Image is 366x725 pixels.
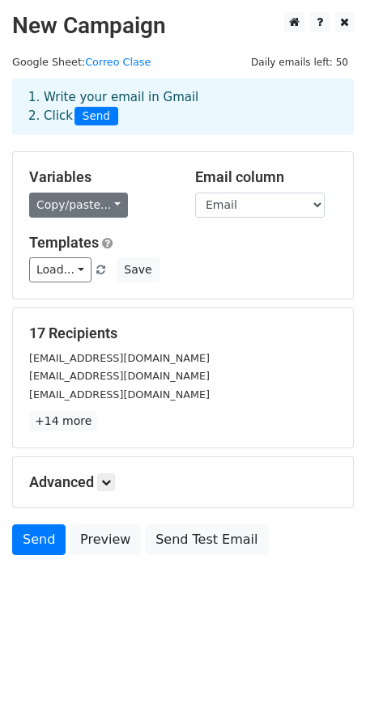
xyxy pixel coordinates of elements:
span: Send [74,107,118,126]
small: [EMAIL_ADDRESS][DOMAIN_NAME] [29,352,210,364]
a: Send Test Email [145,524,268,555]
a: Templates [29,234,99,251]
small: [EMAIL_ADDRESS][DOMAIN_NAME] [29,370,210,382]
div: 1. Write your email in Gmail 2. Click [16,88,350,125]
h5: 17 Recipients [29,324,337,342]
h5: Email column [195,168,337,186]
a: Daily emails left: 50 [245,56,354,68]
small: Google Sheet: [12,56,151,68]
h2: New Campaign [12,12,354,40]
a: Send [12,524,66,555]
span: Daily emails left: 50 [245,53,354,71]
a: Load... [29,257,91,282]
small: [EMAIL_ADDRESS][DOMAIN_NAME] [29,388,210,401]
a: Preview [70,524,141,555]
h5: Variables [29,168,171,186]
h5: Advanced [29,473,337,491]
button: Save [117,257,159,282]
a: Correo Clase [85,56,151,68]
a: Copy/paste... [29,193,128,218]
a: +14 more [29,411,97,431]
